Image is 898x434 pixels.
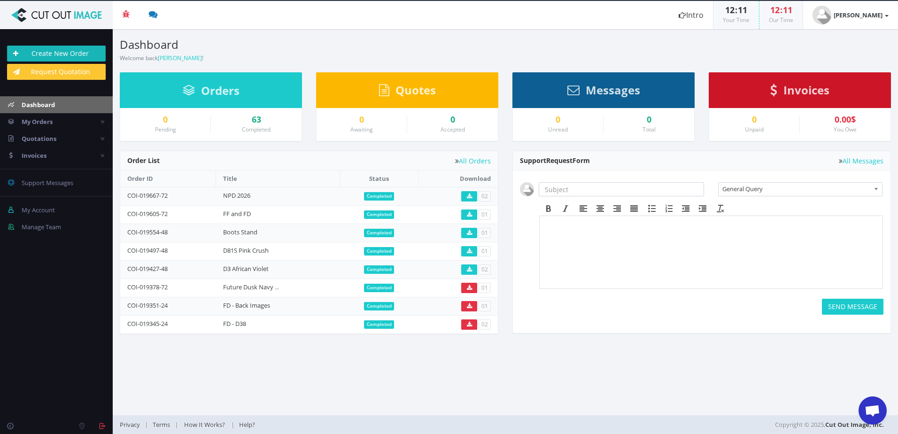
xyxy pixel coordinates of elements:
[223,283,304,291] a: Future Dusk Navy and extras
[586,82,640,98] span: Messages
[395,82,436,98] span: Quotes
[184,420,225,429] span: How It Works?
[418,170,498,187] th: Download
[548,125,568,133] small: Unread
[567,88,640,96] a: Messages
[643,125,656,133] small: Total
[127,115,203,124] a: 0
[7,46,106,62] a: Create New Order
[609,202,626,215] div: Align right
[770,4,780,15] span: 12
[540,216,883,288] iframe: Rich Text Area. Press ALT-F9 for menu. Press ALT-F10 for toolbar. Press ALT-0 for help
[540,202,557,215] div: Bold
[120,39,498,51] h3: Dashboard
[127,301,168,310] a: COI-019351-24
[539,182,704,196] input: Subject
[520,115,596,124] a: 0
[716,115,792,124] a: 0
[7,8,106,22] img: Cut Out Image
[379,88,436,96] a: Quotes
[414,115,491,124] a: 0
[364,210,395,219] span: Completed
[216,170,340,187] th: Title
[223,209,251,218] a: FF and FD
[242,125,271,133] small: Completed
[178,420,231,429] a: How It Works?
[669,1,713,29] a: Intro
[22,178,73,187] span: Support Messages
[127,191,168,200] a: COI-019667-72
[822,299,883,315] button: SEND MESSAGE
[712,202,729,215] div: Clear formatting
[364,192,395,201] span: Completed
[834,11,883,19] strong: [PERSON_NAME]
[218,115,294,124] a: 63
[780,4,783,15] span: :
[120,420,145,429] a: Privacy
[783,4,792,15] span: 11
[183,88,240,97] a: Orders
[520,182,534,196] img: user_default.jpg
[127,209,168,218] a: COI-019605-72
[677,202,694,215] div: Decrease indent
[324,115,400,124] a: 0
[22,223,61,231] span: Manage Team
[441,125,465,133] small: Accepted
[611,115,687,124] div: 0
[775,420,884,429] span: Copyright © 2025,
[223,264,269,273] a: D3 African Violet
[723,16,750,24] small: Your Time
[859,396,887,425] div: Open chat
[22,101,55,109] span: Dashboard
[148,420,175,429] a: Terms
[520,156,590,165] span: Support Form
[364,229,395,237] span: Completed
[120,170,216,187] th: Order ID
[735,4,738,15] span: :
[783,82,829,98] span: Invoices
[234,420,260,429] a: Help?
[694,202,711,215] div: Increase indent
[120,54,203,62] small: Welcome back !
[364,284,395,292] span: Completed
[22,206,55,214] span: My Account
[127,156,160,165] span: Order List
[350,125,373,133] small: Awaiting
[769,16,793,24] small: Our Time
[770,88,829,96] a: Invoices
[643,202,660,215] div: Bullet list
[364,265,395,274] span: Completed
[223,246,269,255] a: D81S Pink Crush
[575,202,592,215] div: Align left
[738,4,747,15] span: 11
[803,1,898,29] a: [PERSON_NAME]
[660,202,677,215] div: Numbered list
[364,302,395,310] span: Completed
[455,157,491,164] a: All Orders
[340,170,418,187] th: Status
[223,301,270,310] a: FD - Back Images
[839,157,883,164] a: All Messages
[22,117,53,126] span: My Orders
[7,64,106,80] a: Request Quotation
[364,320,395,329] span: Completed
[158,54,202,62] a: [PERSON_NAME]
[813,6,831,24] img: user_default.jpg
[127,283,168,291] a: COI-019378-72
[223,191,250,200] a: NPD 2026
[127,228,168,236] a: COI-019554-48
[223,319,246,328] a: FD - D38
[592,202,609,215] div: Align center
[201,83,240,98] span: Orders
[626,202,643,215] div: Justify
[825,420,884,429] a: Cut Out Image, Inc.
[22,134,56,143] span: Quotations
[722,183,870,195] span: General Query
[223,228,257,236] a: Boots Stand
[155,125,176,133] small: Pending
[127,264,168,273] a: COI-019427-48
